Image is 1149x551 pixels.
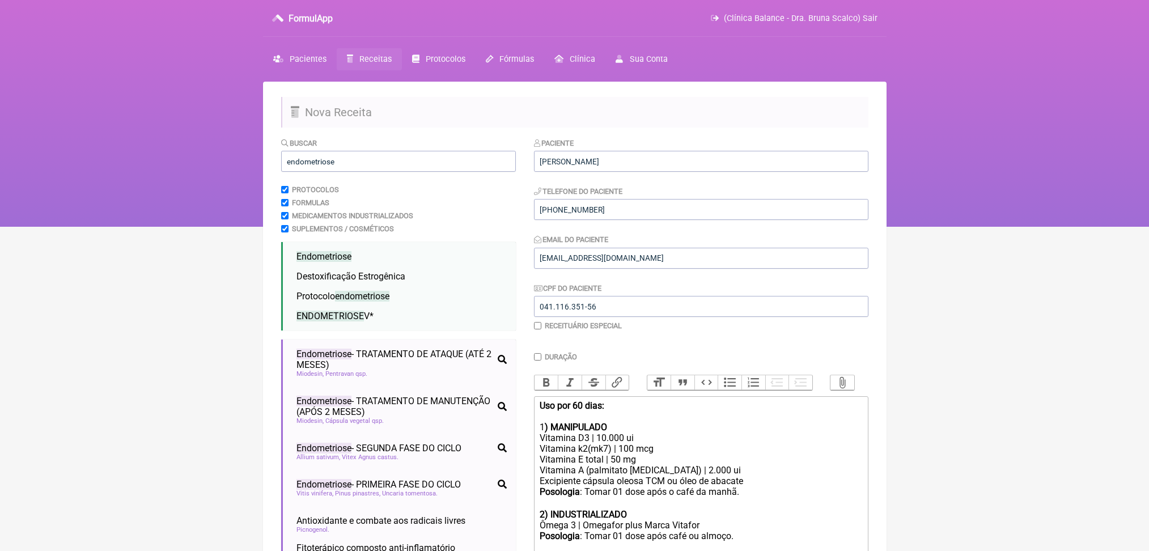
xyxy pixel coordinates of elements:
label: Suplementos / Cosméticos [292,224,394,233]
button: Numbers [741,375,765,390]
span: Receitas [359,54,392,64]
span: Cápsula vegetal qsp [325,417,384,425]
span: Protocolos [426,54,465,64]
span: Endometriose [296,396,351,406]
span: Endometriose [296,349,351,359]
button: Attach Files [830,375,854,390]
label: Buscar [281,139,317,147]
div: : Tomar 01 dose após o café da manhã. ㅤ [540,486,862,520]
div: Ômega 3 | Omegafor plus Marca Vitafor [540,520,862,531]
button: Code [694,375,718,390]
span: Destoxificação Estrogênica [296,271,405,282]
span: Miodesin [296,417,324,425]
span: Antioxidante e combate aos radicais livres [296,515,465,526]
button: Bold [535,375,558,390]
input: exemplo: emagrecimento, ansiedade [281,151,516,172]
label: Medicamentos Industrializados [292,211,413,220]
button: Decrease Level [765,375,789,390]
strong: 2) INDUSTRIALIZADO [540,509,627,520]
span: Vitex Agnus castus [342,453,398,461]
div: Vitamina E total | 50 mg [540,454,862,465]
span: Endometriose [296,251,351,262]
span: Clínica [570,54,595,64]
button: Strikethrough [582,375,605,390]
a: Receitas [337,48,402,70]
span: Sua Conta [630,54,668,64]
button: Quote [671,375,694,390]
button: Increase Level [788,375,812,390]
div: Vitamina D3 | 10.000 ui [540,433,862,443]
span: (Clínica Balance - Dra. Bruna Scalco) Sair [724,14,877,23]
label: CPF do Paciente [534,284,602,293]
label: Duração [545,353,577,361]
span: - TRATAMENTO DE ATAQUE (ATÉ 2 MESES) [296,349,493,370]
a: (Clínica Balance - Dra. Bruna Scalco) Sair [711,14,877,23]
span: Picnogenol [296,526,329,533]
label: Formulas [292,198,329,207]
span: Uncaria tomentosa [382,490,438,497]
span: - PRIMEIRA FASE DO CICLO [296,479,461,490]
h3: FormulApp [289,13,333,24]
strong: ) MANIPULADO [545,422,607,433]
a: Protocolos [402,48,476,70]
span: ENDOMETRIOSE [296,311,364,321]
label: Email do Paciente [534,235,609,244]
span: Pinus pinastres [335,490,380,497]
span: Vitis vinifera [296,490,333,497]
a: Fórmulas [476,48,544,70]
a: Sua Conta [605,48,677,70]
span: Pentravan qsp [325,370,367,378]
h2: Nova Receita [281,97,868,128]
label: Receituário Especial [545,321,622,330]
span: Protocolo [296,291,389,302]
a: Pacientes [263,48,337,70]
span: Endometriose [296,479,351,490]
button: Italic [558,375,582,390]
strong: Posologia [540,486,580,497]
span: - TRATAMENTO DE MANUTENÇÃO (APÓS 2 MESES) [296,396,493,417]
label: Telefone do Paciente [534,187,623,196]
label: Protocolos [292,185,339,194]
span: endometriose [335,291,389,302]
span: Fórmulas [499,54,534,64]
div: Vitamina k2(mk7) | 100 mcg [540,443,862,454]
span: Pacientes [290,54,327,64]
button: Link [605,375,629,390]
strong: Posologia [540,531,580,541]
span: - SEGUNDA FASE DO CICLO [296,443,461,453]
span: Endometriose [296,443,351,453]
button: Heading [647,375,671,390]
span: Allium sativum [296,453,340,461]
button: Bullets [718,375,741,390]
span: Miodesin [296,370,324,378]
label: Paciente [534,139,574,147]
a: Clínica [544,48,605,70]
div: 1 [540,422,862,433]
strong: Uso por 60 dias: [540,400,604,411]
div: Vitamina A (palmitato [MEDICAL_DATA]) | 2.000 ui Excipiente cápsula oleosa TCM ou óleo de abacate [540,465,862,486]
